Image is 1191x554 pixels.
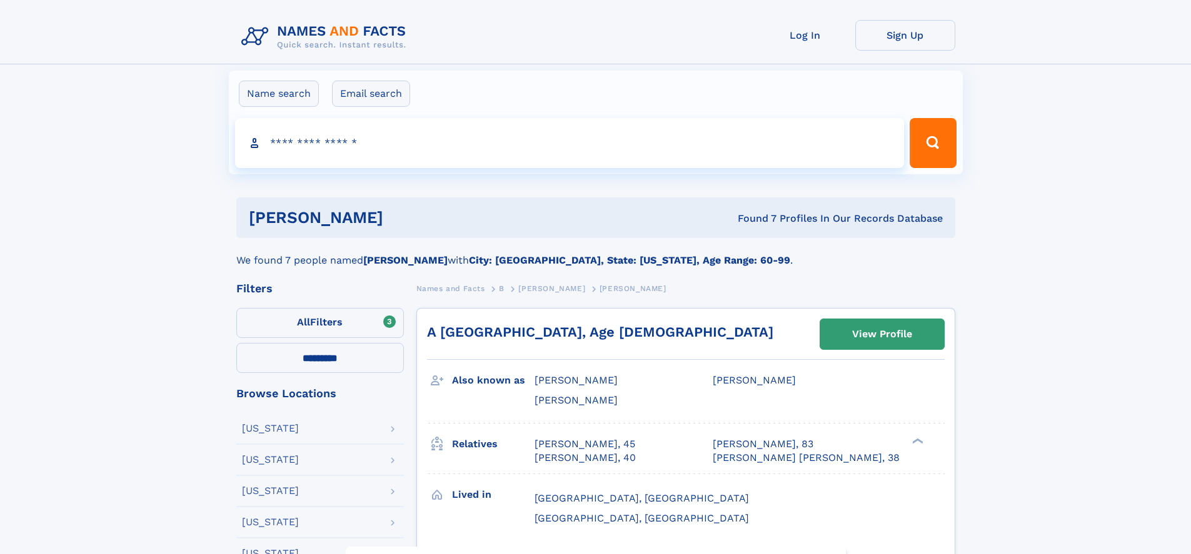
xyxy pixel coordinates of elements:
[518,284,585,293] span: [PERSON_NAME]
[535,374,618,386] span: [PERSON_NAME]
[242,486,299,496] div: [US_STATE]
[416,280,485,296] a: Names and Facts
[600,284,666,293] span: [PERSON_NAME]
[469,254,790,266] b: City: [GEOGRAPHIC_DATA], State: [US_STATE], Age Range: 60-99
[535,512,749,524] span: [GEOGRAPHIC_DATA], [GEOGRAPHIC_DATA]
[236,238,955,268] div: We found 7 people named with .
[242,517,299,527] div: [US_STATE]
[236,308,404,338] label: Filters
[560,212,943,225] div: Found 7 Profiles In Our Records Database
[242,423,299,433] div: [US_STATE]
[499,280,505,296] a: B
[535,492,749,504] span: [GEOGRAPHIC_DATA], [GEOGRAPHIC_DATA]
[852,320,912,349] div: View Profile
[909,437,924,445] div: ❯
[452,433,535,455] h3: Relatives
[535,437,635,451] a: [PERSON_NAME], 45
[452,484,535,505] h3: Lived in
[713,374,796,386] span: [PERSON_NAME]
[535,451,636,465] a: [PERSON_NAME], 40
[855,20,955,51] a: Sign Up
[713,437,813,451] a: [PERSON_NAME], 83
[249,210,561,225] h1: [PERSON_NAME]
[239,81,319,107] label: Name search
[332,81,410,107] label: Email search
[297,316,310,328] span: All
[363,254,448,266] b: [PERSON_NAME]
[235,118,905,168] input: search input
[820,319,944,349] a: View Profile
[499,284,505,293] span: B
[518,280,585,296] a: [PERSON_NAME]
[242,455,299,465] div: [US_STATE]
[236,388,404,399] div: Browse Locations
[910,118,956,168] button: Search Button
[427,324,773,340] a: A [GEOGRAPHIC_DATA], Age [DEMOGRAPHIC_DATA]
[452,370,535,391] h3: Also known as
[236,283,404,294] div: Filters
[236,20,416,54] img: Logo Names and Facts
[755,20,855,51] a: Log In
[713,451,900,465] a: [PERSON_NAME] [PERSON_NAME], 38
[535,394,618,406] span: [PERSON_NAME]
